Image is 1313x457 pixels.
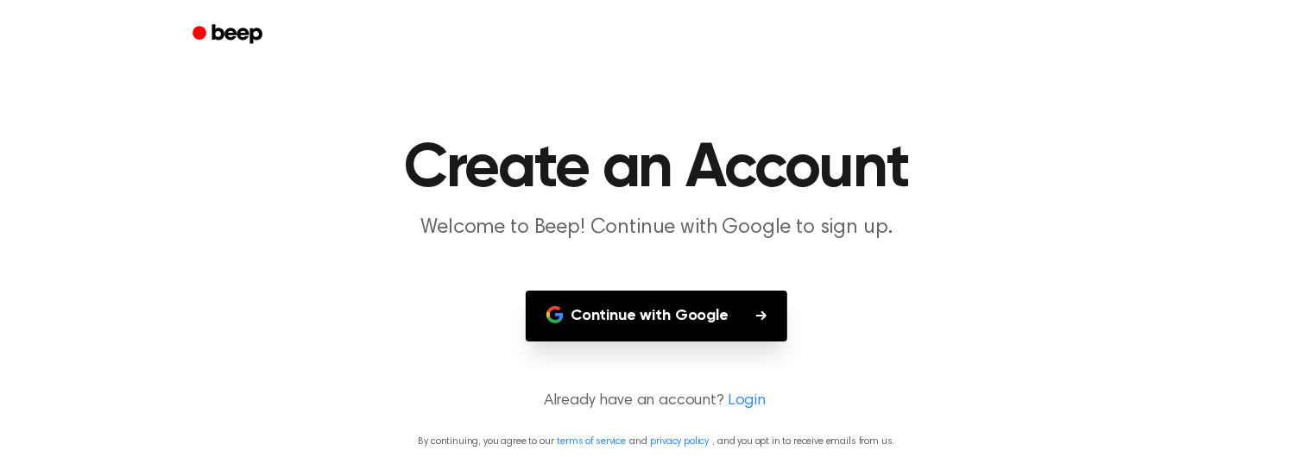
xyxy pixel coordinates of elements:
p: By continuing, you agree to our and , and you opt in to receive emails from us. [21,434,1292,449]
a: Login [728,390,766,413]
a: privacy policy [651,436,710,447]
p: Already have an account? [21,390,1292,413]
button: Continue with Google [526,291,787,341]
h1: Create an Account [215,138,1099,200]
a: terms of service [558,436,626,447]
a: Beep [180,18,278,52]
p: Welcome to Beep! Continue with Google to sign up. [325,214,988,242]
